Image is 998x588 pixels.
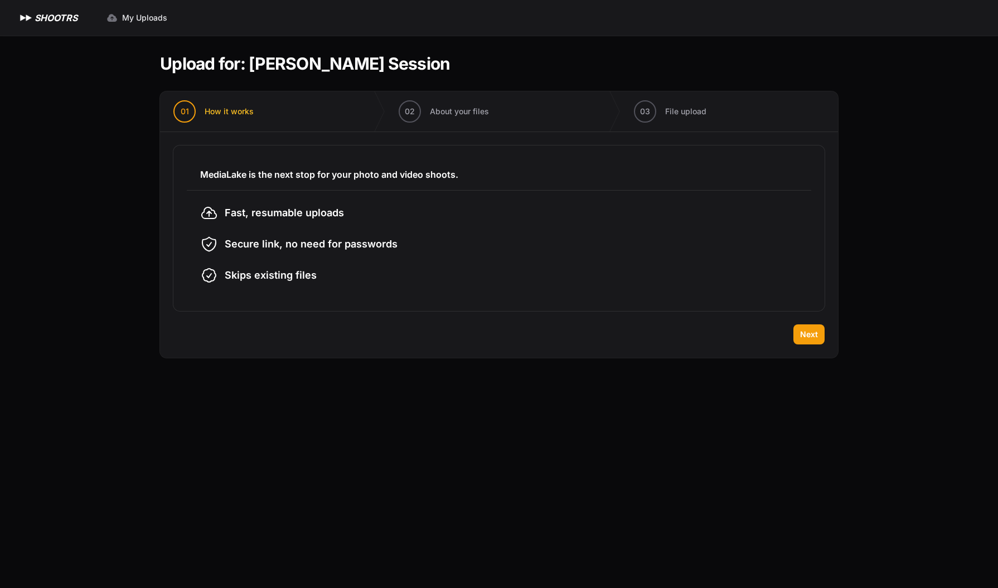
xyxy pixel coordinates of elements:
[640,106,650,117] span: 03
[35,11,77,25] h1: SHOOTRS
[665,106,706,117] span: File upload
[225,268,317,283] span: Skips existing files
[621,91,720,132] button: 03 File upload
[405,106,415,117] span: 02
[225,205,344,221] span: Fast, resumable uploads
[793,324,825,344] button: Next
[800,329,818,340] span: Next
[18,11,35,25] img: SHOOTRS
[430,106,489,117] span: About your files
[122,12,167,23] span: My Uploads
[205,106,254,117] span: How it works
[385,91,502,132] button: 02 About your files
[225,236,398,252] span: Secure link, no need for passwords
[100,8,174,28] a: My Uploads
[200,168,798,181] h3: MediaLake is the next stop for your photo and video shoots.
[160,54,450,74] h1: Upload for: [PERSON_NAME] Session
[160,91,267,132] button: 01 How it works
[18,11,77,25] a: SHOOTRS SHOOTRS
[181,106,189,117] span: 01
